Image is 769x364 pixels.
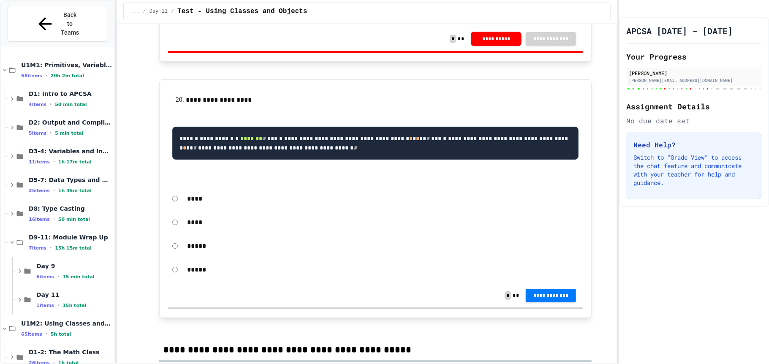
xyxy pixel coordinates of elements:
[627,116,761,126] div: No due date set
[51,331,71,337] span: 5h total
[58,159,92,165] span: 1h 17m total
[29,130,46,136] span: 5 items
[36,291,112,299] span: Day 11
[21,73,42,79] span: 68 items
[29,348,112,356] span: D1-2: The Math Class
[629,77,759,84] div: [PERSON_NAME][EMAIL_ADDRESS][DOMAIN_NAME]
[55,245,92,251] span: 15h 15m total
[29,217,50,222] span: 16 items
[36,303,54,308] span: 1 items
[57,302,59,309] span: •
[29,176,112,184] span: D5-7: Data Types and Number Calculations
[29,205,112,212] span: D8: Type Casting
[634,153,754,187] p: Switch to "Grade View" to access the chat feature and communicate with your teacher for help and ...
[46,331,47,337] span: •
[62,303,86,308] span: 15h total
[36,262,112,270] span: Day 9
[29,159,50,165] span: 11 items
[29,188,50,193] span: 25 items
[51,73,84,79] span: 20h 2m total
[60,11,80,37] span: Back to Teams
[29,245,46,251] span: 7 items
[21,61,112,69] span: U1M1: Primitives, Variables, Basic I/O
[62,274,94,280] span: 15 min total
[58,188,92,193] span: 1h 45m total
[21,331,42,337] span: 65 items
[53,216,55,223] span: •
[53,187,55,194] span: •
[149,8,168,15] span: Day 11
[627,51,761,62] h2: Your Progress
[29,234,112,241] span: D9-11: Module Wrap Up
[55,102,87,107] span: 50 min total
[58,217,90,222] span: 50 min total
[634,140,754,150] h3: Need Help?
[627,25,733,37] h1: APCSA [DATE] - [DATE]
[629,69,759,77] div: [PERSON_NAME]
[29,90,112,98] span: D1: Intro to APCSA
[143,8,146,15] span: /
[50,101,52,108] span: •
[57,273,59,280] span: •
[177,6,307,16] span: Test - Using Classes and Objects
[29,119,112,126] span: D2: Output and Compiling Code
[36,274,54,280] span: 6 items
[55,130,84,136] span: 5 min total
[21,320,112,327] span: U1M2: Using Classes and Objects
[29,147,112,155] span: D3-4: Variables and Input
[29,102,46,107] span: 4 items
[50,244,52,251] span: •
[50,130,52,136] span: •
[130,8,140,15] span: ...
[171,8,174,15] span: /
[53,158,55,165] span: •
[627,101,761,112] h2: Assignment Details
[46,72,47,79] span: •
